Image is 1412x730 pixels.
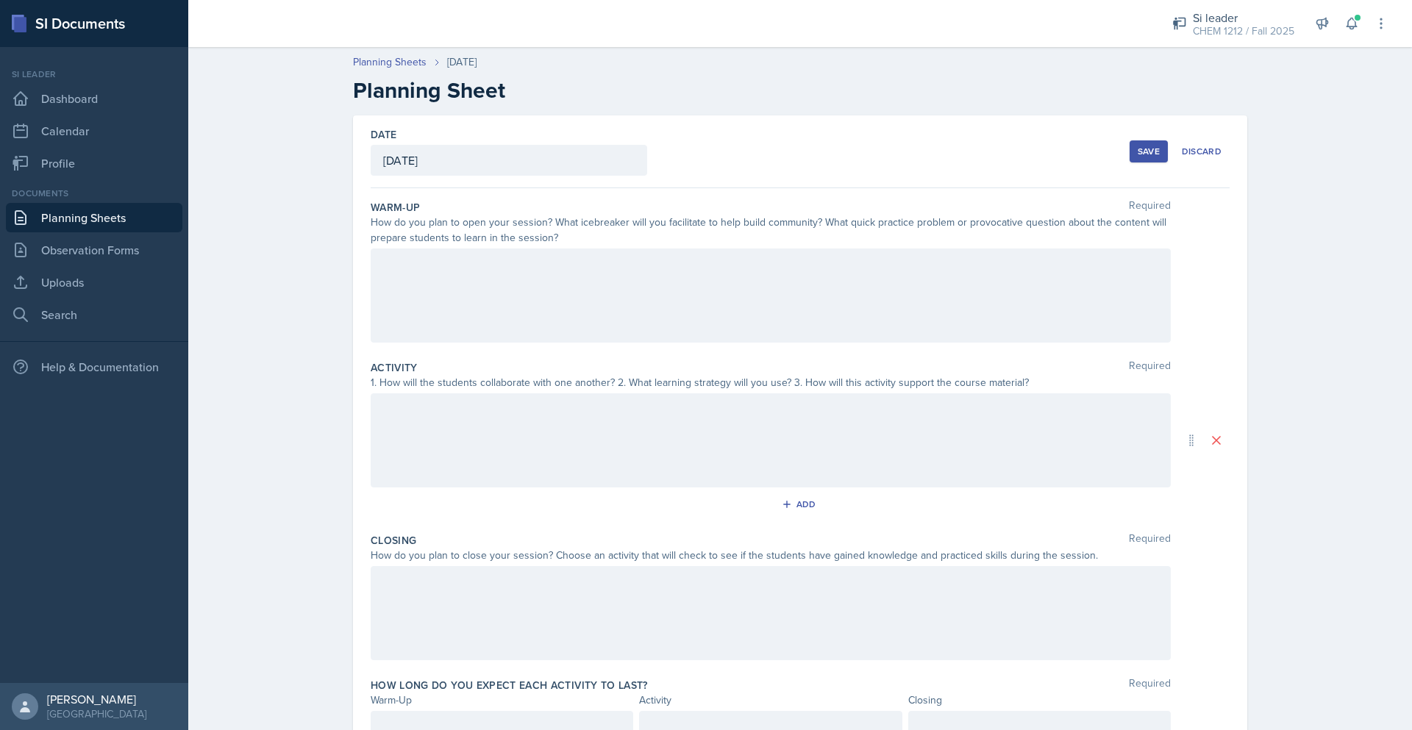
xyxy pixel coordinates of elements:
[353,54,427,70] a: Planning Sheets
[1182,146,1222,157] div: Discard
[1129,678,1171,693] span: Required
[777,493,824,515] button: Add
[6,68,182,81] div: Si leader
[371,200,420,215] label: Warm-Up
[6,84,182,113] a: Dashboard
[1138,146,1160,157] div: Save
[785,498,816,510] div: Add
[47,692,146,706] div: [PERSON_NAME]
[1130,140,1168,162] button: Save
[371,215,1171,246] div: How do you plan to open your session? What icebreaker will you facilitate to help build community...
[371,127,396,142] label: Date
[447,54,477,70] div: [DATE]
[639,693,902,708] div: Activity
[1129,533,1171,548] span: Required
[371,533,416,548] label: Closing
[371,678,648,693] label: How long do you expect each activity to last?
[1129,360,1171,375] span: Required
[1193,24,1294,39] div: CHEM 1212 / Fall 2025
[6,116,182,146] a: Calendar
[6,235,182,265] a: Observation Forms
[6,300,182,329] a: Search
[371,693,633,708] div: Warm-Up
[1174,140,1230,162] button: Discard
[47,706,146,721] div: [GEOGRAPHIC_DATA]
[6,268,182,297] a: Uploads
[1129,200,1171,215] span: Required
[371,548,1171,563] div: How do you plan to close your session? Choose an activity that will check to see if the students ...
[6,203,182,232] a: Planning Sheets
[6,148,182,178] a: Profile
[371,360,418,375] label: Activity
[371,375,1171,390] div: 1. How will the students collaborate with one another? 2. What learning strategy will you use? 3....
[908,693,1171,708] div: Closing
[6,352,182,382] div: Help & Documentation
[1193,9,1294,26] div: Si leader
[6,187,182,200] div: Documents
[353,77,1247,104] h2: Planning Sheet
